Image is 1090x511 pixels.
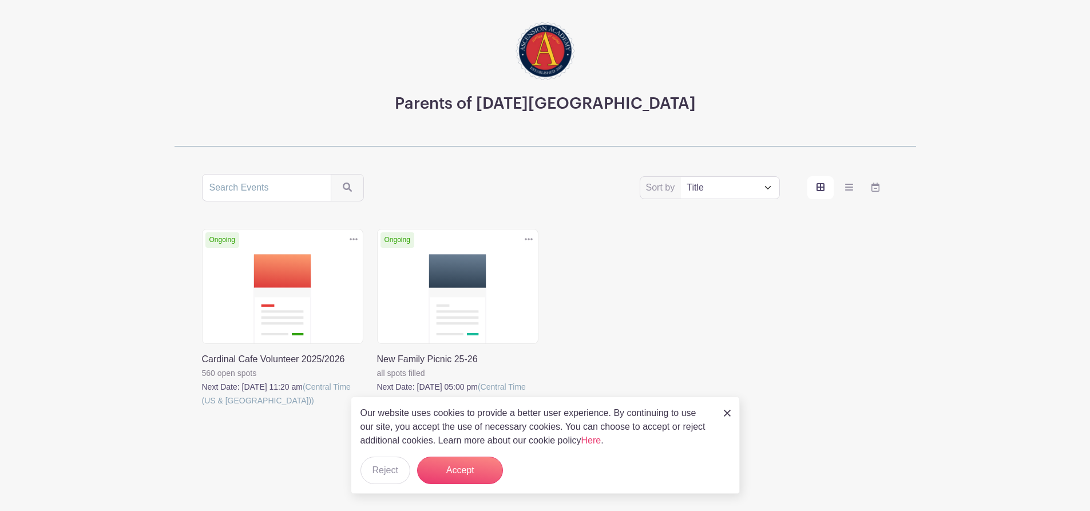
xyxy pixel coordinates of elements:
p: Our website uses cookies to provide a better user experience. By continuing to use our site, you ... [360,406,712,447]
div: order and view [807,176,889,199]
input: Search Events [202,174,331,201]
img: close_button-5f87c8562297e5c2d7936805f587ecaba9071eb48480494691a3f1689db116b3.svg [724,410,731,417]
button: Accept [417,457,503,484]
a: Here [581,435,601,445]
label: Sort by [646,181,679,195]
h3: Parents of [DATE][GEOGRAPHIC_DATA] [395,94,696,114]
img: ascension-academy-logo.png [511,17,580,85]
button: Reject [360,457,410,484]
